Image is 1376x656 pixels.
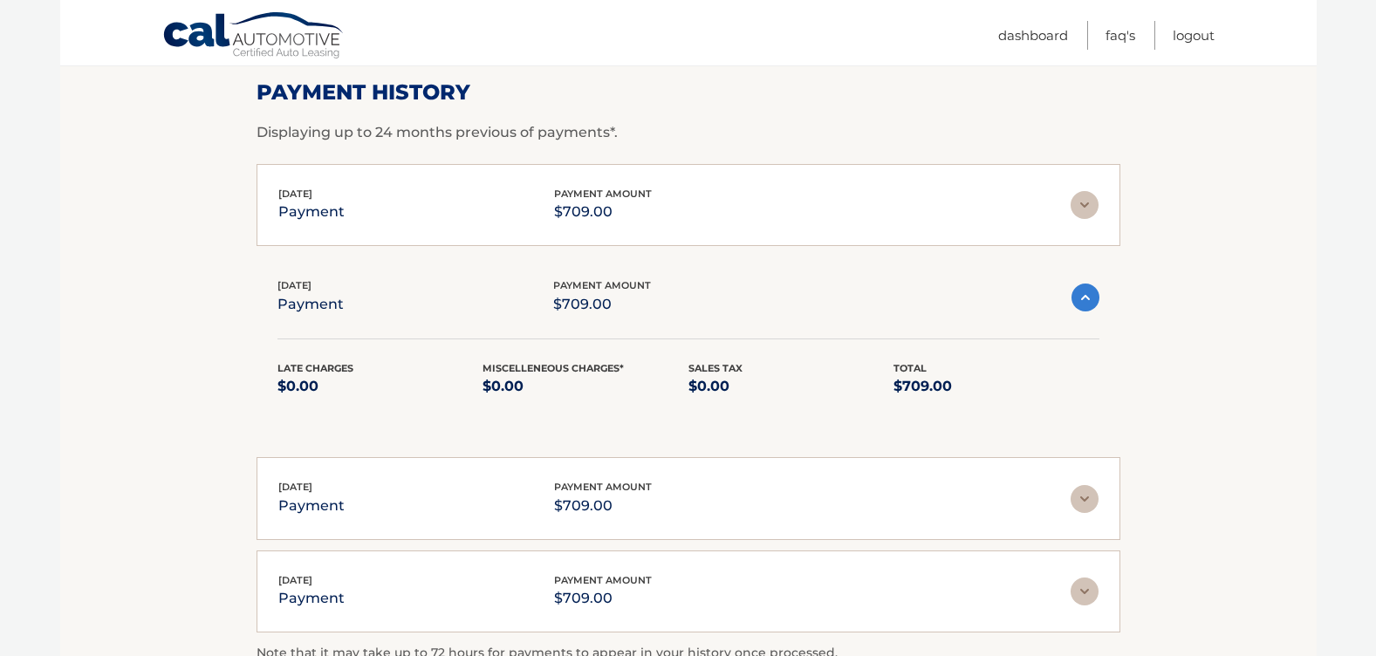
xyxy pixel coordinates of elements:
h2: Payment History [257,79,1120,106]
span: payment amount [554,574,652,586]
span: [DATE] [277,279,311,291]
span: payment amount [554,188,652,200]
a: Dashboard [998,21,1068,50]
p: $0.00 [483,374,688,399]
span: payment amount [553,279,651,291]
p: $0.00 [277,374,483,399]
p: $0.00 [688,374,894,399]
a: Logout [1173,21,1215,50]
p: Displaying up to 24 months previous of payments*. [257,122,1120,143]
span: [DATE] [278,188,312,200]
img: accordion-rest.svg [1071,577,1099,605]
span: payment amount [554,481,652,493]
span: Sales Tax [688,362,743,374]
span: [DATE] [278,574,312,586]
span: [DATE] [278,481,312,493]
p: $709.00 [554,586,652,611]
p: $709.00 [554,494,652,518]
img: accordion-active.svg [1071,284,1099,311]
span: Miscelleneous Charges* [483,362,624,374]
span: Late Charges [277,362,353,374]
img: accordion-rest.svg [1071,191,1099,219]
img: accordion-rest.svg [1071,485,1099,513]
a: FAQ's [1106,21,1135,50]
p: payment [277,292,344,317]
a: Cal Automotive [162,11,346,62]
p: $709.00 [893,374,1099,399]
p: $709.00 [553,292,651,317]
span: Total [893,362,927,374]
p: $709.00 [554,200,652,224]
p: payment [278,200,345,224]
p: payment [278,586,345,611]
p: payment [278,494,345,518]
